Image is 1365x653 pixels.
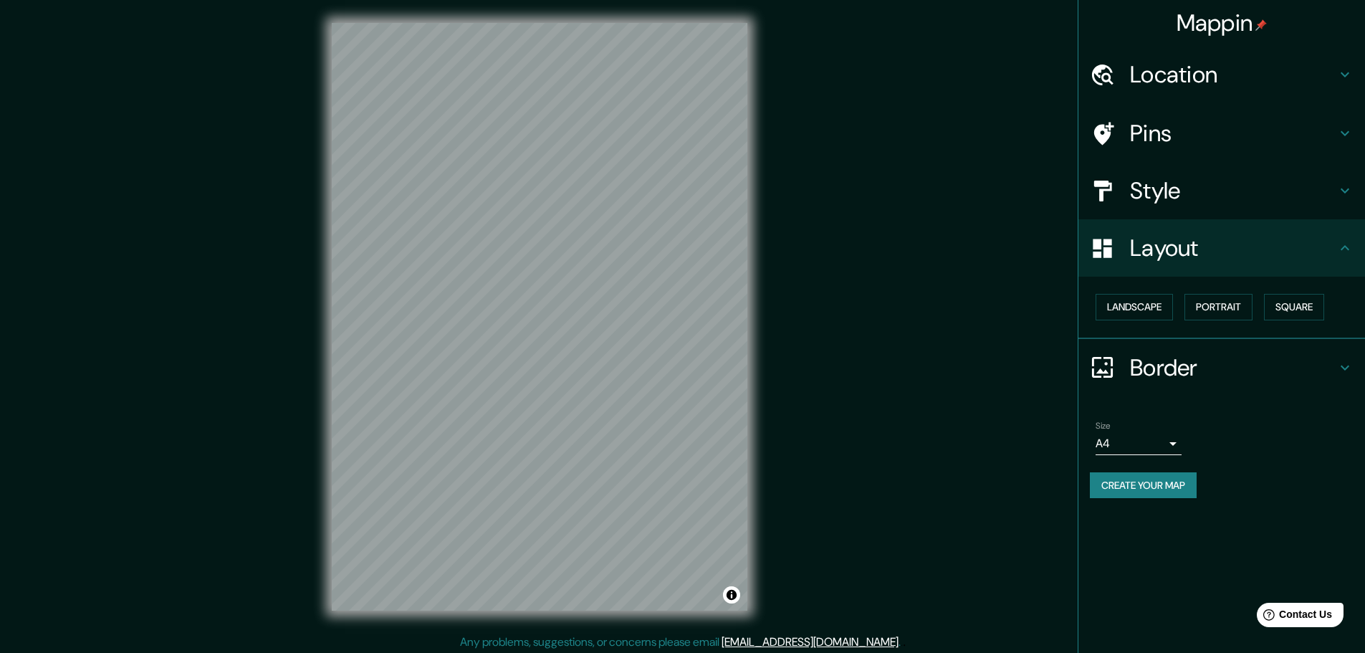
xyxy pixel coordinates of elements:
[1130,176,1336,205] h4: Style
[901,634,903,651] div: .
[722,634,899,649] a: [EMAIL_ADDRESS][DOMAIN_NAME]
[1096,432,1182,455] div: A4
[1090,472,1197,499] button: Create your map
[1096,419,1111,432] label: Size
[1078,219,1365,277] div: Layout
[903,634,906,651] div: .
[1255,19,1267,31] img: pin-icon.png
[1184,294,1253,320] button: Portrait
[332,23,747,611] canvas: Map
[1096,294,1173,320] button: Landscape
[460,634,901,651] p: Any problems, suggestions, or concerns please email .
[1078,46,1365,103] div: Location
[1078,105,1365,162] div: Pins
[1130,234,1336,262] h4: Layout
[1130,353,1336,382] h4: Border
[1078,162,1365,219] div: Style
[723,586,740,604] button: Toggle attribution
[1078,339,1365,396] div: Border
[1264,294,1324,320] button: Square
[1177,9,1268,37] h4: Mappin
[1130,119,1336,148] h4: Pins
[1130,60,1336,89] h4: Location
[1237,597,1349,637] iframe: Help widget launcher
